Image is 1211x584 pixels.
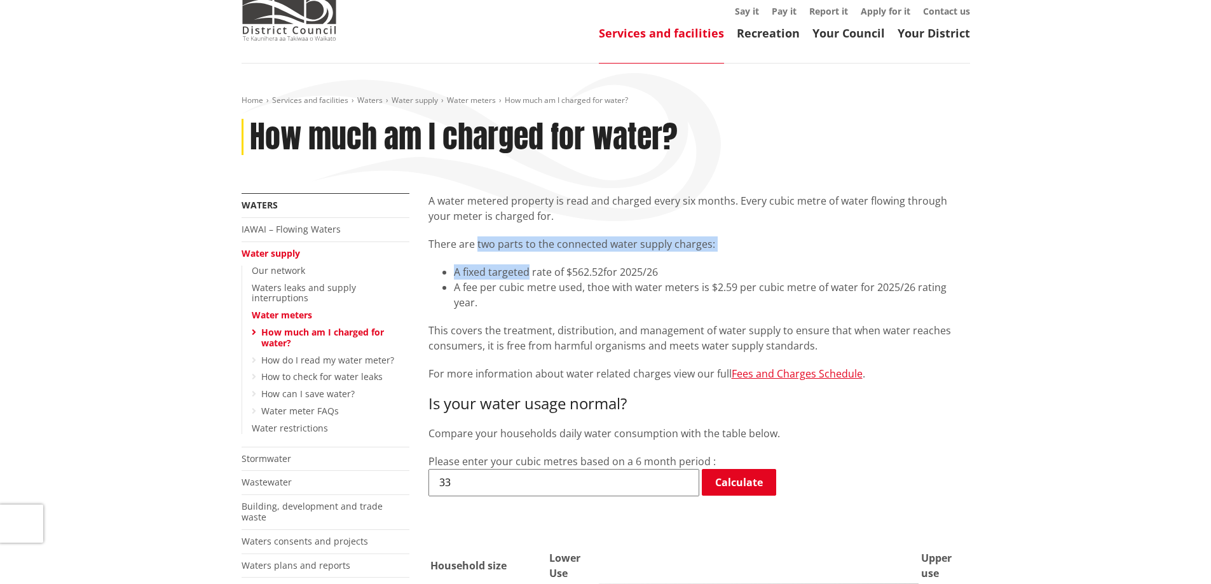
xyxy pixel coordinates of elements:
nav: breadcrumb [242,95,970,106]
a: How do I read my water meter? [261,354,394,366]
a: Pay it [772,5,797,17]
p: For more information about water related charges view our full . [428,366,970,382]
span: How much am I charged for water? [505,95,628,105]
a: Recreation [737,25,800,41]
a: Services and facilities [272,95,348,105]
span: A fixed targeted rate of $562.52 [454,265,603,279]
a: Water meters [252,309,312,321]
a: Home [242,95,263,105]
th: Household size [430,550,547,581]
a: Report it [809,5,848,17]
a: Water restrictions [252,422,328,434]
a: Water supply [242,247,300,259]
a: Building, development and trade waste [242,500,383,523]
a: Say it [735,5,759,17]
a: Your Council [812,25,885,41]
p: This covers the treatment, distribution, and management of water supply to ensure that when water... [428,323,970,353]
p: There are two parts to the connected water supply charges: [428,236,970,252]
a: Services and facilities [599,25,724,41]
a: Your District [898,25,970,41]
p: A water metered property is read and charged every six months. Every cubic metre of water flowing... [428,193,970,224]
a: How much am I charged for water? [261,326,384,349]
a: Apply for it [861,5,910,17]
li: A fee per cubic metre used, thoe with water meters is $2.59 per cubic metre of water for 2025/26 ... [454,280,970,310]
label: Please enter your cubic metres based on a 6 month period : [428,454,716,468]
a: Water meters [447,95,496,105]
a: How can I save water? [261,388,355,400]
th: Upper use [920,550,969,581]
th: Lower Use [549,550,597,581]
a: Waters [242,199,278,211]
a: Our network [252,264,305,276]
a: Waters [357,95,383,105]
a: Waters leaks and supply interruptions [252,282,356,304]
a: IAWAI – Flowing Waters [242,223,341,235]
a: Stormwater [242,452,291,465]
a: Water supply [392,95,438,105]
a: How to check for water leaks [261,370,383,383]
span: for 2025/26 [603,265,658,279]
p: Compare your households daily water consumption with the table below. [428,426,970,441]
h1: How much am I charged for water? [250,119,678,156]
a: Waters consents and projects [242,535,368,547]
a: Wastewater [242,476,292,488]
a: Water meter FAQs [261,405,339,417]
a: Contact us [923,5,970,17]
a: Waters plans and reports [242,559,350,571]
a: Calculate [702,469,776,496]
iframe: Messenger Launcher [1153,531,1198,576]
a: Fees and Charges Schedule [732,367,863,381]
h3: Is your water usage normal? [428,395,970,413]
